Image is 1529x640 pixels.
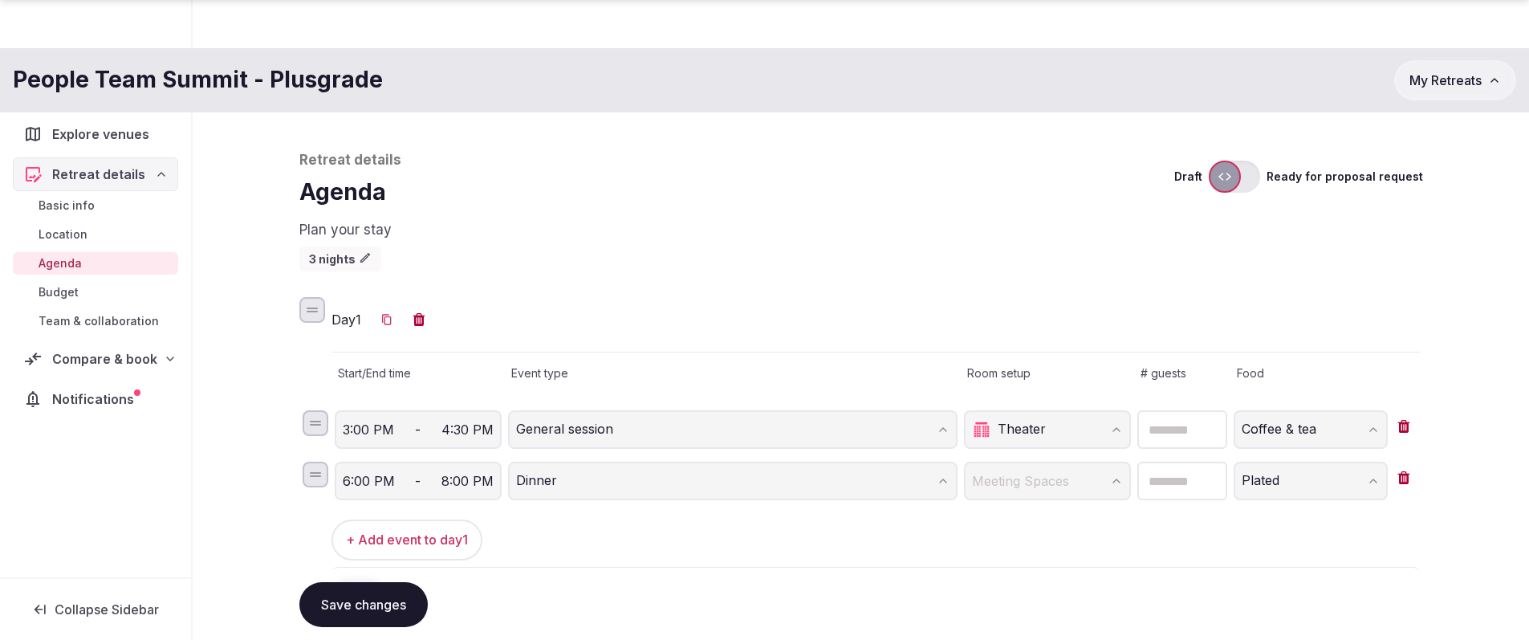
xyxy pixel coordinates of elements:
[1242,420,1316,439] div: Coffee & tea
[1242,471,1279,491] div: Plated
[331,520,482,560] button: + Add event to day1
[967,365,1031,404] span: Room setup
[299,582,428,627] button: Save changes
[13,223,178,246] a: Location
[13,117,178,151] a: Explore venues
[299,151,1161,170] p: Retreat details
[343,421,394,438] span: 3:00 PM
[415,472,421,490] span: -
[511,365,568,404] span: Event type
[52,165,145,184] span: Retreat details
[1202,462,1227,481] button: Increment
[1237,365,1264,404] span: Food
[516,420,613,439] div: General session
[13,310,178,332] a: Team & collaboration
[52,389,140,409] span: Notifications
[1141,365,1186,404] span: # guests
[441,472,494,490] span: 8:00 PM
[415,421,421,438] span: -
[13,64,383,96] h1: People Team Summit - Plusgrade
[39,313,159,329] span: Team & collaboration
[13,382,178,416] a: Notifications
[1174,169,1202,185] div: Draft
[299,221,1161,240] p: Plan your stay
[1267,169,1423,185] div: Ready for proposal request
[331,310,361,329] h3: Day 1
[972,472,1069,490] span: Meeting Spaces
[441,421,494,438] span: 4:30 PM
[343,472,395,490] span: 6:00 PM
[55,601,159,618] span: Collapse Sidebar
[1394,60,1516,100] button: My Retreats
[39,226,87,243] span: Location
[39,198,95,214] span: Basic info
[998,420,1046,439] div: Theater
[13,194,178,217] a: Basic info
[13,252,178,275] a: Agenda
[39,255,82,271] span: Agenda
[516,471,557,491] div: Dinner
[299,247,381,272] button: 3 nights
[13,592,178,627] button: Collapse Sidebar
[13,281,178,304] a: Budget
[52,349,157,369] span: Compare & book
[1202,430,1227,449] button: Decrement
[338,365,411,404] span: Start/End time
[1202,410,1227,430] button: Increment
[1202,481,1227,500] button: Decrement
[336,412,500,447] button: 3:00 PM-4:30 PM
[52,124,156,144] span: Explore venues
[336,463,500,499] button: 6:00 PM-8:00 PM
[1409,72,1482,88] span: My Retreats
[299,177,1161,208] h1: Agenda
[39,284,79,300] span: Budget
